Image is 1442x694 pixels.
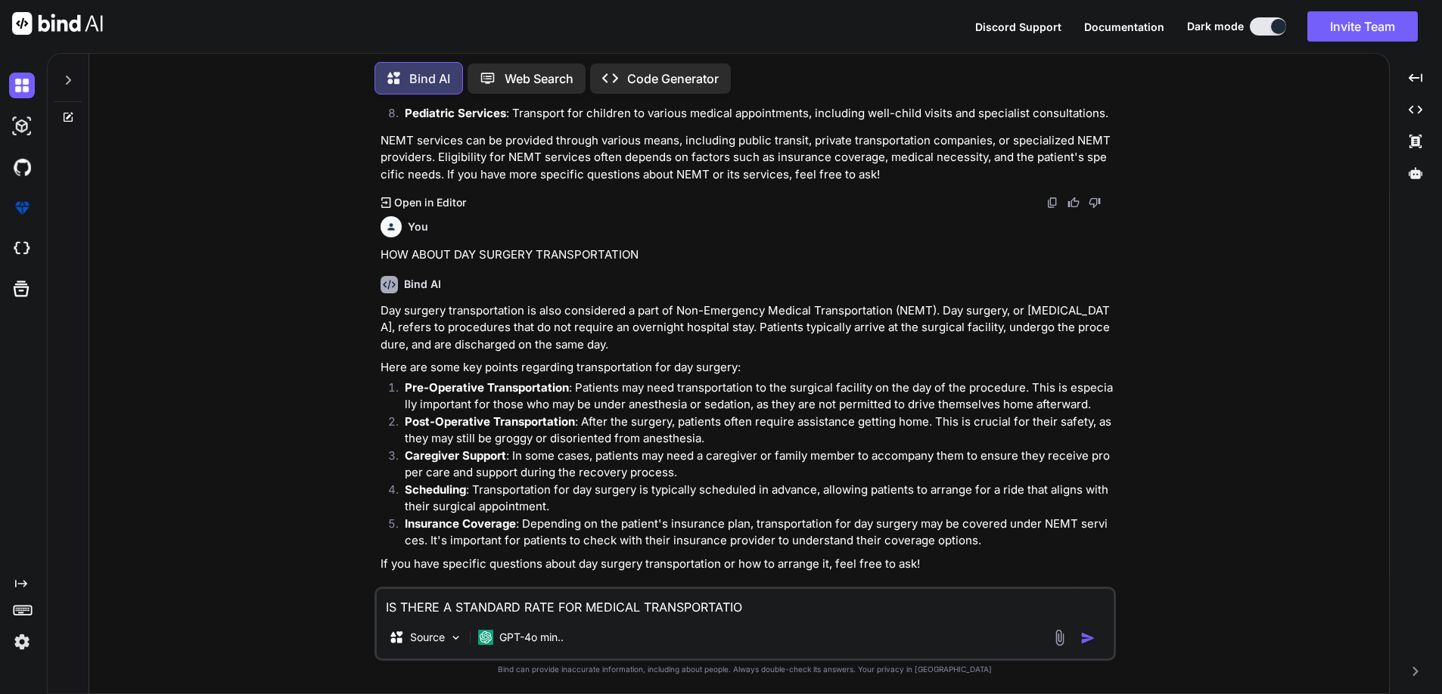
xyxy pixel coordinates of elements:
span: Documentation [1084,20,1164,33]
img: copy [1046,197,1058,209]
p: GPT-4o min.. [499,630,564,645]
p: : After the surgery, patients often require assistance getting home. This is crucial for their sa... [405,414,1113,448]
h6: You [408,219,428,234]
p: Code Generator [627,70,719,88]
span: Discord Support [975,20,1061,33]
img: copy [1046,586,1058,598]
p: : Transportation for day surgery is typically scheduled in advance, allowing patients to arrange ... [405,482,1113,516]
img: dislike [1089,197,1101,209]
p: Day surgery transportation is also considered a part of Non-Emergency Medical Transportation (NEM... [381,302,1113,354]
img: Bind AI [12,12,103,35]
p: NEMT services can be provided through various means, including public transit, private transporta... [381,132,1113,184]
p: Source [410,630,445,645]
img: GPT-4o mini [478,630,493,645]
textarea: IS THERE A STANDARD RATE FOR MEDICAL TRANSPORTATIO [377,589,1114,616]
p: : In some cases, patients may need a caregiver or family member to accompany them to ensure they ... [405,448,1113,482]
p: : Depending on the patient's insurance plan, transportation for day surgery may be covered under ... [405,516,1113,550]
img: attachment [1051,629,1068,646]
img: like [1068,197,1080,209]
img: like [1068,586,1080,598]
p: : Patients may need transportation to the surgical facility on the day of the procedure. This is ... [405,380,1113,414]
p: Bind can provide inaccurate information, including about people. Always double-check its answers.... [374,664,1116,675]
button: Invite Team [1307,11,1418,42]
p: Bind AI [409,70,450,88]
strong: Pre-Operative Transportation [405,380,569,395]
img: dislike [1089,586,1101,598]
button: Discord Support [975,19,1061,35]
img: premium [9,195,35,221]
strong: Post-Operative Transportation [405,414,575,429]
img: darkChat [9,73,35,98]
img: settings [9,629,35,655]
p: Open in Editor [394,195,466,210]
p: If you have specific questions about day surgery transportation or how to arrange it, feel free t... [381,556,1113,573]
span: Dark mode [1187,19,1244,34]
img: icon [1080,630,1095,646]
button: Documentation [1084,19,1164,35]
img: cloudideIcon [9,236,35,262]
p: HOW ABOUT DAY SURGERY TRANSPORTATION [381,246,1113,264]
img: Pick Models [449,631,462,644]
img: darkAi-studio [9,113,35,139]
p: : Transport for children to various medical appointments, including well-child visits and special... [405,105,1113,122]
h6: Bind AI [404,277,441,292]
img: githubDark [9,154,35,180]
strong: Pediatric Services [405,106,506,120]
strong: Scheduling [405,482,466,497]
strong: Insurance Coverage [405,516,516,531]
p: Web Search [505,70,573,88]
strong: Caregiver Support [405,448,506,463]
p: Here are some key points regarding transportation for day surgery: [381,359,1113,376]
p: Open in Editor [394,584,466,600]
